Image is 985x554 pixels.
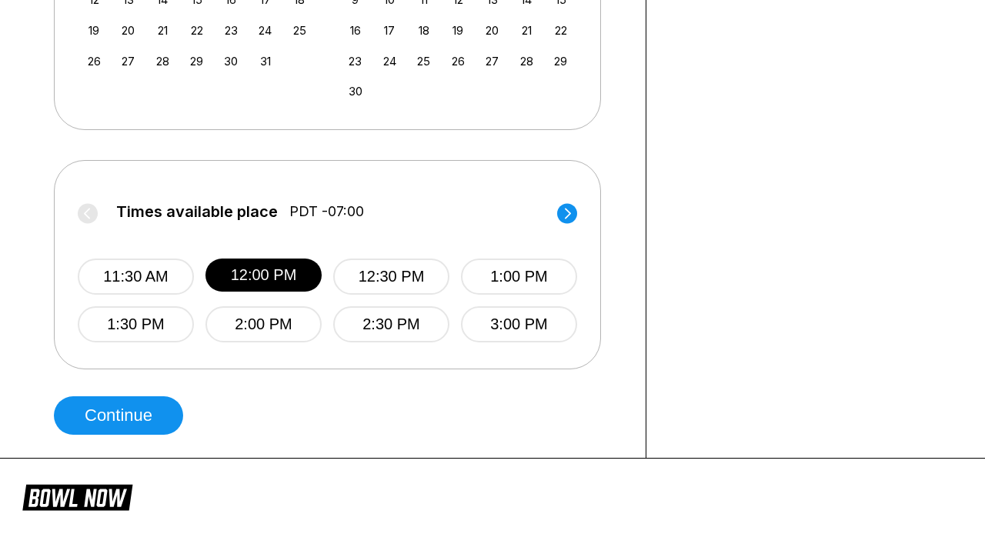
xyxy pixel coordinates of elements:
span: Times available place [116,203,278,220]
div: Choose Friday, October 31st, 2025 [255,51,275,72]
div: Choose Friday, November 28th, 2025 [516,51,537,72]
button: 11:30 AM [78,259,194,295]
button: 3:00 PM [461,306,577,342]
div: Choose Thursday, November 20th, 2025 [482,20,503,41]
button: 12:30 PM [333,259,449,295]
div: Choose Saturday, October 25th, 2025 [289,20,310,41]
div: Choose Tuesday, November 25th, 2025 [413,51,434,72]
div: Choose Monday, October 27th, 2025 [118,51,139,72]
button: 1:00 PM [461,259,577,295]
div: Choose Sunday, October 19th, 2025 [84,20,105,41]
button: 2:30 PM [333,306,449,342]
div: Choose Tuesday, October 28th, 2025 [152,51,173,72]
div: Choose Saturday, November 22nd, 2025 [550,20,571,41]
button: Continue [54,396,183,435]
button: 2:00 PM [205,306,322,342]
div: Choose Thursday, October 30th, 2025 [221,51,242,72]
button: 12:00 PM [205,259,322,292]
div: Choose Wednesday, October 29th, 2025 [186,51,207,72]
div: Choose Monday, October 20th, 2025 [118,20,139,41]
div: Choose Tuesday, November 18th, 2025 [413,20,434,41]
div: Choose Sunday, November 23rd, 2025 [345,51,366,72]
div: Choose Tuesday, October 21st, 2025 [152,20,173,41]
div: Choose Friday, October 24th, 2025 [255,20,275,41]
div: Choose Saturday, November 29th, 2025 [550,51,571,72]
button: 1:30 PM [78,306,194,342]
div: Choose Thursday, November 27th, 2025 [482,51,503,72]
div: Choose Wednesday, October 22nd, 2025 [186,20,207,41]
div: Choose Wednesday, November 26th, 2025 [448,51,469,72]
div: Choose Sunday, November 30th, 2025 [345,81,366,102]
div: Choose Friday, November 21st, 2025 [516,20,537,41]
div: Choose Monday, November 17th, 2025 [379,20,400,41]
div: Choose Sunday, October 26th, 2025 [84,51,105,72]
div: Choose Wednesday, November 19th, 2025 [448,20,469,41]
div: Choose Monday, November 24th, 2025 [379,51,400,72]
span: PDT -07:00 [289,203,364,220]
div: Choose Sunday, November 16th, 2025 [345,20,366,41]
div: Choose Thursday, October 23rd, 2025 [221,20,242,41]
